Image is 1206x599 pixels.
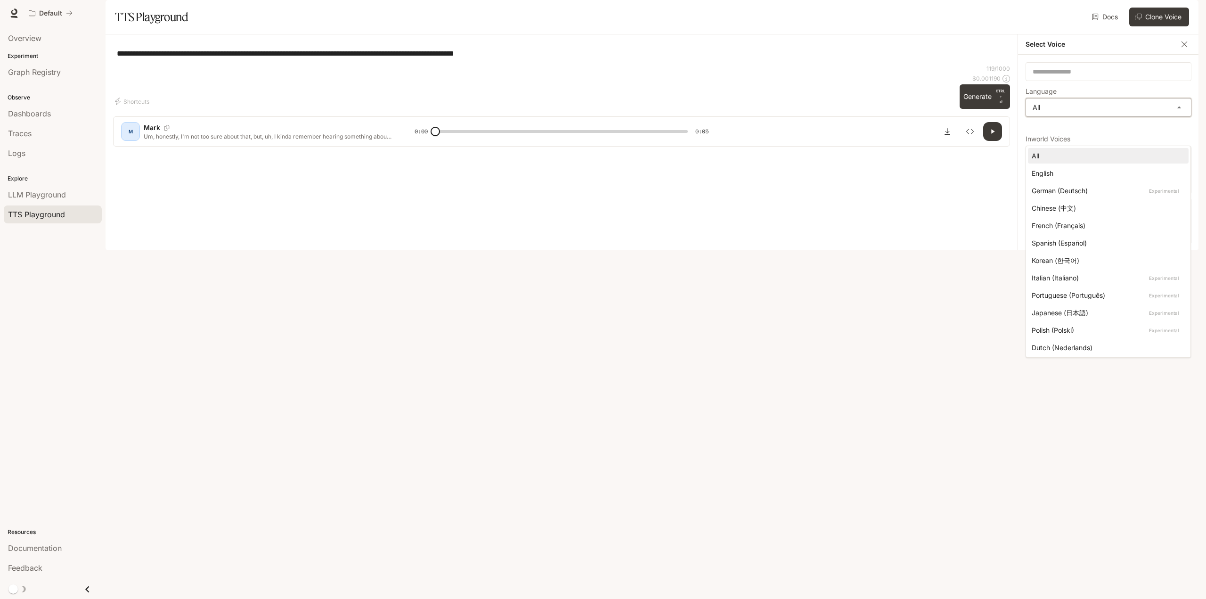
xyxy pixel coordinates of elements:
[1147,309,1181,317] p: Experimental
[1032,168,1181,178] div: English
[1032,325,1181,335] div: Polish (Polski)
[1032,343,1181,353] div: Dutch (Nederlands)
[1147,274,1181,282] p: Experimental
[1032,238,1181,248] div: Spanish (Español)
[1032,186,1181,196] div: German (Deutsch)
[1032,308,1181,318] div: Japanese (日本語)
[1032,273,1181,283] div: Italian (Italiano)
[1032,151,1181,161] div: All
[1032,221,1181,230] div: French (Français)
[1032,290,1181,300] div: Portuguese (Português)
[1147,291,1181,300] p: Experimental
[1032,203,1181,213] div: Chinese (中文)
[1147,187,1181,195] p: Experimental
[1032,255,1181,265] div: Korean (한국어)
[1147,326,1181,335] p: Experimental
